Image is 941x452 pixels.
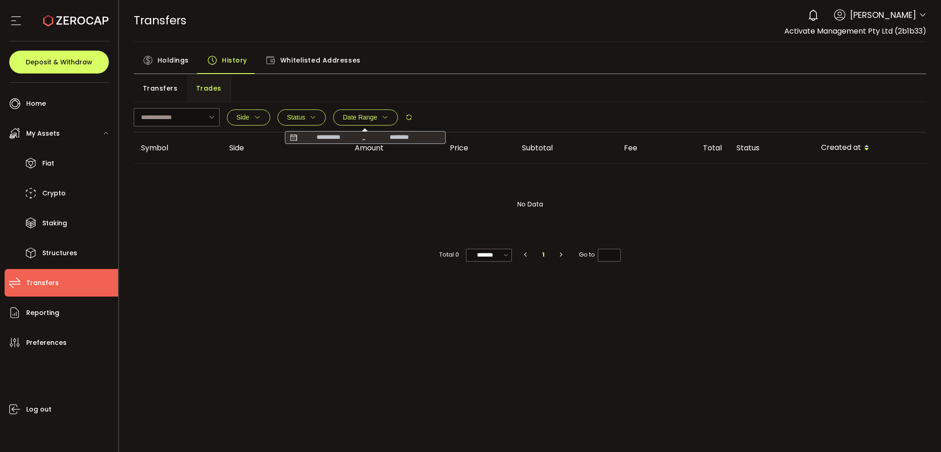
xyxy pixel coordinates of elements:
span: Status [287,114,306,121]
span: No Data [517,190,543,218]
span: Date Range [343,114,377,121]
span: Transfers [26,276,59,290]
span: Side [237,114,249,121]
span: My Assets [26,127,60,140]
button: Deposit & Withdraw [9,51,109,74]
span: Transfers [143,79,178,97]
div: Symbol [134,143,222,153]
div: Total [645,143,729,153]
span: Holdings [158,51,189,69]
span: Structures [42,246,77,260]
button: Status [278,109,326,126]
div: Amount [306,143,391,153]
div: Fee [560,143,645,153]
span: Home [26,97,46,110]
iframe: Chat Widget [895,408,941,452]
div: Subtotal [476,143,560,153]
span: Reporting [26,306,59,320]
span: - [358,133,370,142]
span: Total 0 [439,248,459,261]
div: Created at [814,140,927,156]
span: Activate Management Pty Ltd (2b1b33) [784,26,926,36]
div: Side [222,143,306,153]
span: Preferences [26,336,67,349]
span: Crypto [42,187,66,200]
button: Date Range [333,109,398,126]
div: Status [729,143,814,153]
span: Log out [26,403,51,416]
span: Whitelisted Addresses [280,51,361,69]
span: Trades [196,79,221,97]
span: Deposit & Withdraw [26,59,92,65]
button: Side [227,109,270,126]
span: Transfers [134,12,187,29]
span: Go to [579,248,621,261]
span: Staking [42,217,67,230]
span: [PERSON_NAME] [850,9,916,21]
span: History [222,51,247,69]
span: Fiat [42,157,54,170]
li: 1 [535,248,552,261]
div: Price [391,143,476,153]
